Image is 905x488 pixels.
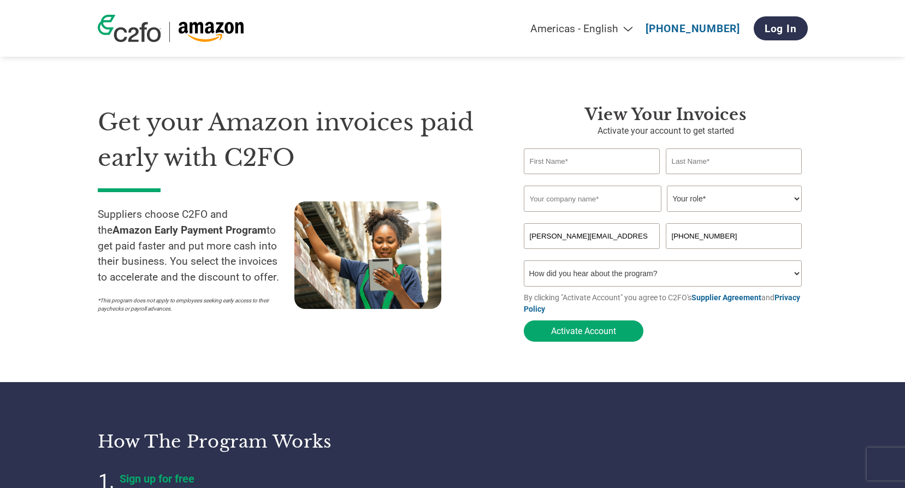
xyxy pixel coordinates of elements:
h3: View Your Invoices [524,105,808,124]
p: Activate your account to get started [524,124,808,138]
input: Last Name* [666,148,802,174]
input: First Name* [524,148,660,174]
img: supply chain worker [294,201,441,309]
h3: How the program works [98,431,439,453]
h4: Sign up for free [120,472,393,485]
p: Suppliers choose C2FO and the to get paid faster and put more cash into their business. You selec... [98,207,294,285]
input: Your company name* [524,186,661,212]
strong: Amazon Early Payment Program [113,224,267,236]
input: Invalid Email format [524,223,660,249]
img: c2fo logo [98,15,161,42]
div: Inavlid Phone Number [666,250,802,256]
a: [PHONE_NUMBER] [646,22,740,35]
p: By clicking "Activate Account" you agree to C2FO's and [524,292,808,315]
a: Log In [754,16,808,40]
button: Activate Account [524,320,643,342]
div: Invalid first name or first name is too long [524,175,660,181]
a: Privacy Policy [524,293,800,313]
input: Phone* [666,223,802,249]
img: Amazon [178,22,244,42]
p: *This program does not apply to employees seeking early access to their paychecks or payroll adva... [98,296,283,313]
div: Invalid company name or company name is too long [524,213,802,219]
h1: Get your Amazon invoices paid early with C2FO [98,105,491,175]
div: Inavlid Email Address [524,250,660,256]
a: Supplier Agreement [691,293,761,302]
select: Title/Role [667,186,802,212]
div: Invalid last name or last name is too long [666,175,802,181]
